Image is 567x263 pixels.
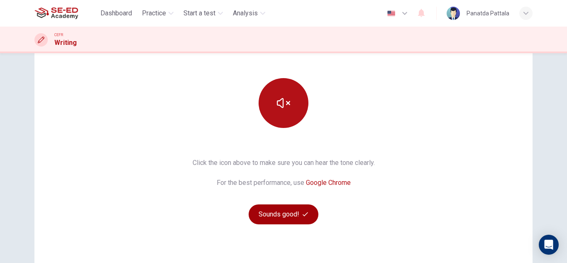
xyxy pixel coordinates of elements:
button: Practice [139,6,177,21]
span: Analysis [233,8,258,18]
h6: For the best performance, use [217,178,351,188]
a: SE-ED Academy logo [34,5,97,22]
button: Analysis [230,6,269,21]
a: Google Chrome [306,179,351,187]
span: Start a test [183,8,215,18]
img: Profile picture [447,7,460,20]
button: Start a test [180,6,226,21]
div: Open Intercom Messenger [539,235,559,255]
h6: Click the icon above to make sure you can hear the tone clearly. [193,158,375,168]
span: Practice [142,8,166,18]
h1: Writing [54,38,77,48]
button: Dashboard [97,6,135,21]
button: Sounds good! [249,204,318,224]
img: en [386,10,396,17]
span: CEFR [54,32,63,38]
img: SE-ED Academy logo [34,5,78,22]
div: Panatda Pattala [467,8,509,18]
span: Dashboard [100,8,132,18]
